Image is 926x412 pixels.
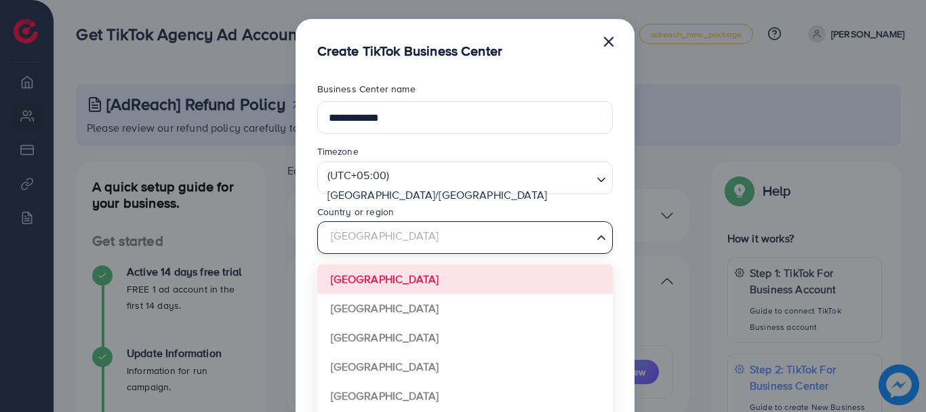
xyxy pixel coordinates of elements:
strong: [GEOGRAPHIC_DATA] [331,388,439,403]
legend: Business Center name [317,82,613,101]
input: Search for option [323,208,591,229]
strong: [GEOGRAPHIC_DATA] [331,330,439,345]
strong: [GEOGRAPHIC_DATA] [331,271,439,286]
label: Country or region [317,205,395,219]
strong: [GEOGRAPHIC_DATA] [331,359,439,374]
strong: [GEOGRAPHIC_DATA] [331,301,439,316]
button: Close [602,27,616,54]
label: Timezone [317,145,359,158]
div: Search for option [317,221,613,254]
input: Search for option [323,225,591,250]
span: (UTC+05:00) [GEOGRAPHIC_DATA]/[GEOGRAPHIC_DATA] [325,166,590,205]
div: Search for option [317,162,613,194]
h5: Create TikTok Business Center [317,41,503,60]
